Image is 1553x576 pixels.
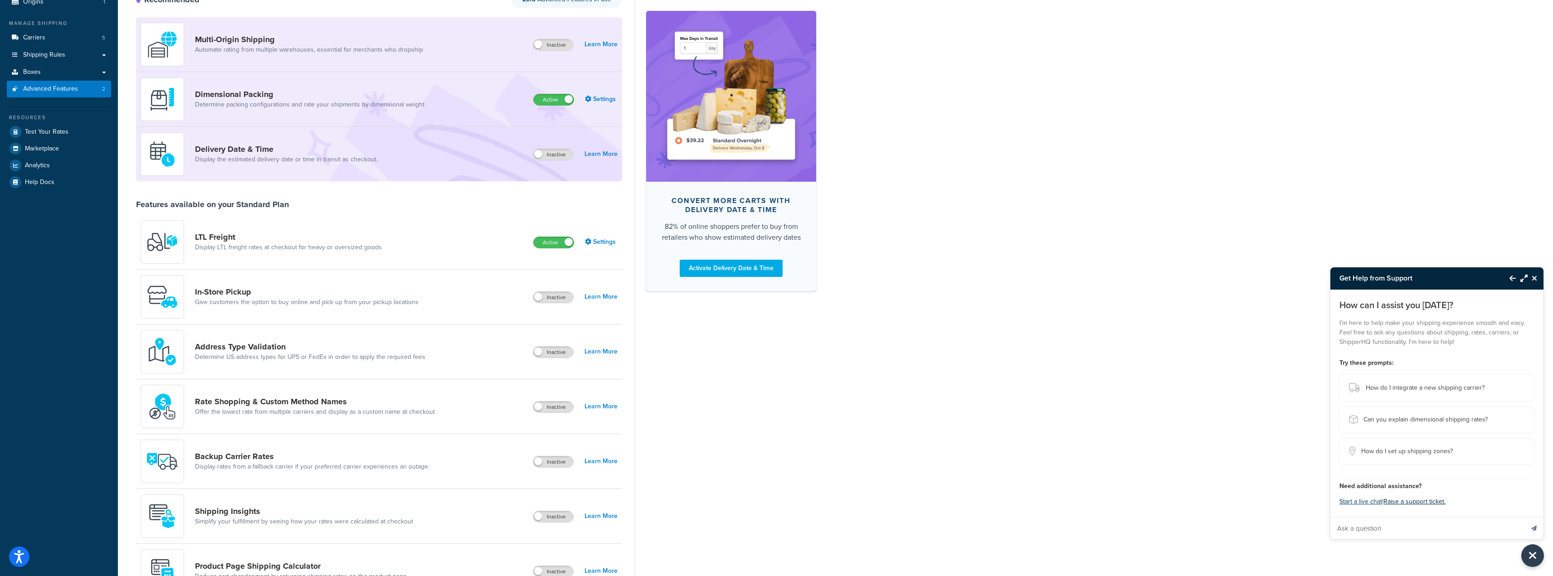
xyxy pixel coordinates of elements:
p: How can I assist you [DATE]? [1339,299,1534,311]
label: Inactive [533,149,573,160]
a: LTL Freight [195,232,382,242]
a: Simplify your fulfillment by seeing how your rates were calculated at checkout [195,517,413,526]
label: Inactive [533,402,573,412]
a: Analytics [7,157,111,174]
span: Analytics [25,162,50,169]
a: Help Docs [7,174,111,190]
a: Test Your Rates [7,124,111,140]
button: Close Resource Center [1528,273,1543,284]
span: Carriers [23,34,45,42]
img: gfkeb5ejjkALwAAAABJRU5ErkJggg== [146,138,178,170]
a: Determine US address types for UPS or FedEx in order to apply the required fees [195,353,425,362]
a: Learn More [584,400,618,413]
a: Display the estimated delivery date or time in transit as checkout. [195,155,378,164]
a: Delivery Date & Time [195,144,378,154]
span: Advanced Features [23,85,78,93]
img: icon-duo-feat-rate-shopping-ecdd8bed.png [146,391,178,422]
a: Advanced Features2 [7,81,111,97]
a: Dimensional Packing [195,89,424,99]
label: Inactive [533,511,573,522]
span: Help Docs [25,179,54,186]
span: Shipping Rules [23,51,65,59]
a: Offer the lowest rate from multiple carriers and display as a custom name at checkout [195,407,435,416]
button: Can you explain dimensional shipping rates? [1339,406,1534,433]
button: Close Resource Center [1521,544,1544,567]
label: Active [534,237,574,248]
div: Features available on your Standard Plan [136,199,289,209]
button: Send message [1524,517,1543,539]
img: icon-duo-feat-backup-carrier-4420b188.png [146,445,178,477]
span: Can you explain dimensional shipping rates? [1363,413,1488,426]
p: I'm here to help make your shipping experience smooth and easy. Feel free to ask any questions ab... [1339,318,1534,347]
label: Inactive [533,39,573,50]
a: Learn More [584,345,618,358]
a: Learn More [584,38,618,51]
label: Active [534,94,574,105]
img: Acw9rhKYsOEjAAAAAElFTkSuQmCC [146,500,178,532]
div: Manage Shipping [7,19,111,27]
span: Test Your Rates [25,128,68,136]
div: 82% of online shoppers prefer to buy from retailers who show estimated delivery dates [661,221,802,242]
h3: Get Help from Support [1330,267,1500,289]
span: 5 [102,34,105,42]
a: Determine packing configurations and rate your shipments by dimensional weight [195,100,424,109]
li: Carriers [7,29,111,46]
a: Address Type Validation [195,342,425,352]
label: Inactive [533,456,573,467]
img: kIG8fy0lQAAAABJRU5ErkJggg== [146,336,178,368]
a: Shipping Rules [7,47,111,63]
span: 2 [102,85,105,93]
a: Product Page Shipping Calculator [195,561,407,571]
a: Shipping Insights [195,506,413,516]
a: Automate rating from multiple warehouses, essential for merchants who dropship [195,45,423,54]
a: Learn More [584,510,618,523]
a: Activate Delivery Date & Time [680,259,783,276]
button: Maximize Resource Center [1516,268,1528,289]
span: How do I integrate a new shipping carrier? [1366,382,1485,394]
button: Start a live chat [1339,495,1382,508]
a: Marketplace [7,140,111,157]
a: In-Store Pickup [195,287,419,297]
a: Boxes [7,64,111,81]
img: WatD5o0RtDAAAAAElFTkSuQmCC [146,29,178,60]
a: Display LTL freight rates at checkout for heavy or oversized goods [195,243,382,252]
p: | [1339,495,1534,508]
span: Boxes [23,68,41,76]
button: How do I set up shipping zones? [1339,438,1534,465]
input: Ask a question [1330,518,1524,539]
label: Inactive [533,347,573,358]
a: Learn More [584,290,618,303]
a: Raise a support ticket. [1383,497,1446,506]
span: Marketplace [25,145,59,153]
img: wfgcfpwTIucLEAAAAASUVORK5CYII= [146,281,178,313]
img: y79ZsPf0fXUFUhFXDzUgf+ktZg5F2+ohG75+v3d2s1D9TjoU8PiyCIluIjV41seZevKCRuEjTPPOKHJsQcmKCXGdfprl3L4q7... [146,226,178,258]
a: Learn More [584,148,618,160]
a: Rate Shopping & Custom Method Names [195,397,435,407]
span: How do I set up shipping zones? [1361,445,1453,458]
img: feature-image-ddt-36eae7f7280da8017bfb280eaccd9c446f90b1fe08728e4019434db127062ab4.png [660,24,803,168]
div: Resources [7,114,111,121]
a: Give customers the option to buy online and pick up from your pickup locations [195,298,419,307]
li: Advanced Features [7,81,111,97]
div: Convert more carts with delivery date & time [661,196,802,214]
a: Backup Carrier Rates [195,451,428,461]
img: DTVBYsAAAAAASUVORK5CYII= [146,83,178,115]
button: Back to Resource Center [1500,268,1516,289]
a: Display rates from a fallback carrier if your preferred carrier experiences an outage [195,462,428,471]
a: Settings [585,236,618,248]
button: How do I integrate a new shipping carrier? [1339,374,1534,402]
h4: Need additional assistance? [1339,481,1534,491]
a: Learn More [584,455,618,468]
h4: Try these prompts: [1339,358,1534,368]
label: Inactive [533,292,573,303]
a: Multi-Origin Shipping [195,34,423,44]
a: Settings [585,93,618,106]
a: Carriers5 [7,29,111,46]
